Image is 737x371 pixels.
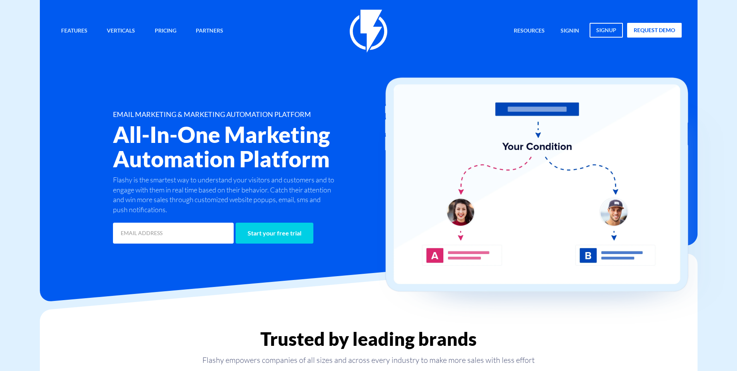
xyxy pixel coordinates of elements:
h2: All-In-One Marketing Automation Platform [113,122,415,171]
h2: Trusted by leading brands [40,329,698,349]
a: Features [55,23,93,40]
a: signin [555,23,585,40]
a: Partners [190,23,229,40]
p: Flashy is the smartest way to understand your visitors and customers and to engage with them in r... [113,175,337,215]
a: Resources [508,23,551,40]
input: Start your free trial [236,223,313,244]
input: EMAIL ADDRESS [113,223,234,244]
p: Flashy empowers companies of all sizes and across every industry to make more sales with less effort [40,355,698,366]
a: Verticals [101,23,141,40]
h1: EMAIL MARKETING & MARKETING AUTOMATION PLATFORM [113,111,415,119]
a: Pricing [149,23,182,40]
a: request demo [627,23,682,38]
a: signup [590,23,623,38]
